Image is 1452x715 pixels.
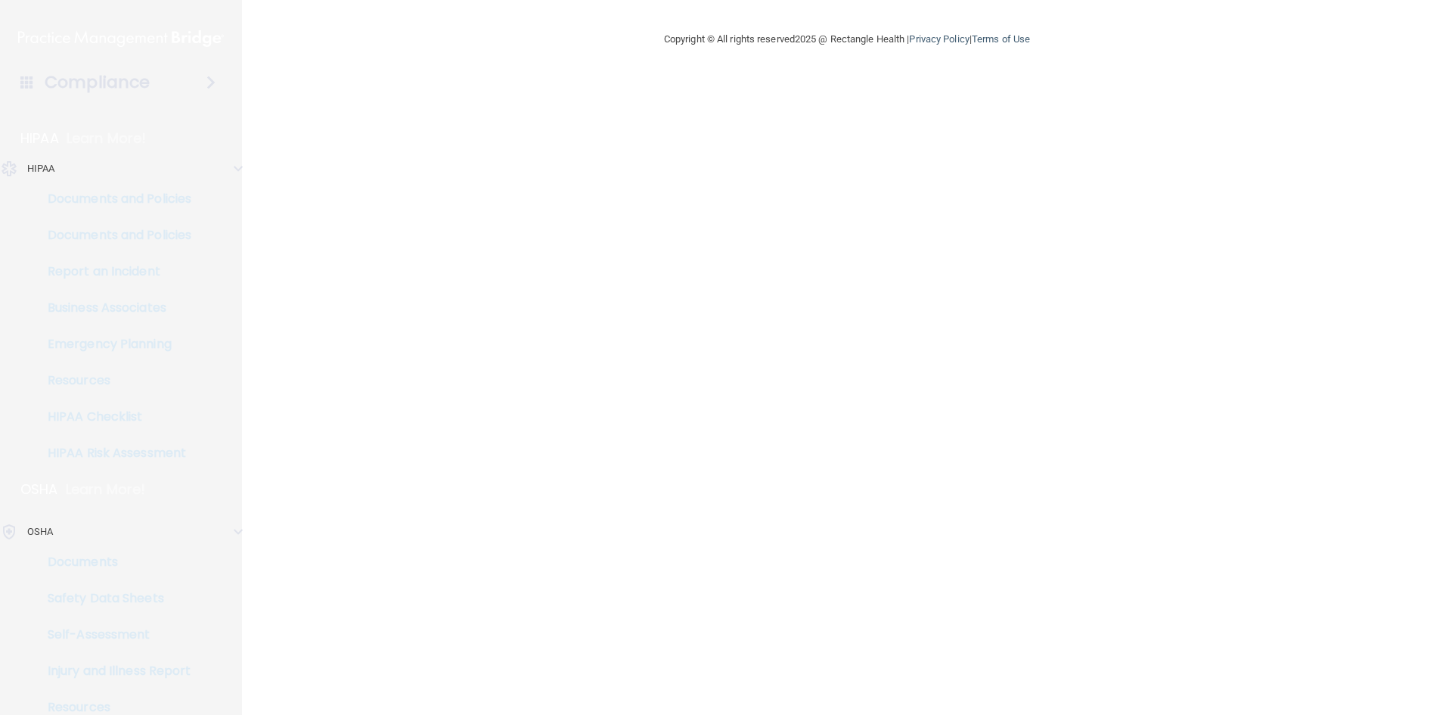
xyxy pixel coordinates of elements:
[18,23,224,54] img: PMB logo
[10,555,216,570] p: Documents
[10,264,216,279] p: Report an Incident
[27,523,53,541] p: OSHA
[10,409,216,424] p: HIPAA Checklist
[27,160,55,178] p: HIPAA
[10,591,216,606] p: Safety Data Sheets
[571,15,1123,64] div: Copyright © All rights reserved 2025 @ Rectangle Health | |
[66,480,146,499] p: Learn More!
[909,33,969,45] a: Privacy Policy
[10,337,216,352] p: Emergency Planning
[20,129,59,148] p: HIPAA
[972,33,1030,45] a: Terms of Use
[67,129,147,148] p: Learn More!
[10,627,216,642] p: Self-Assessment
[10,373,216,388] p: Resources
[45,72,150,93] h4: Compliance
[10,664,216,679] p: Injury and Illness Report
[20,480,58,499] p: OSHA
[10,700,216,715] p: Resources
[10,300,216,316] p: Business Associates
[10,228,216,243] p: Documents and Policies
[10,446,216,461] p: HIPAA Risk Assessment
[10,191,216,207] p: Documents and Policies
